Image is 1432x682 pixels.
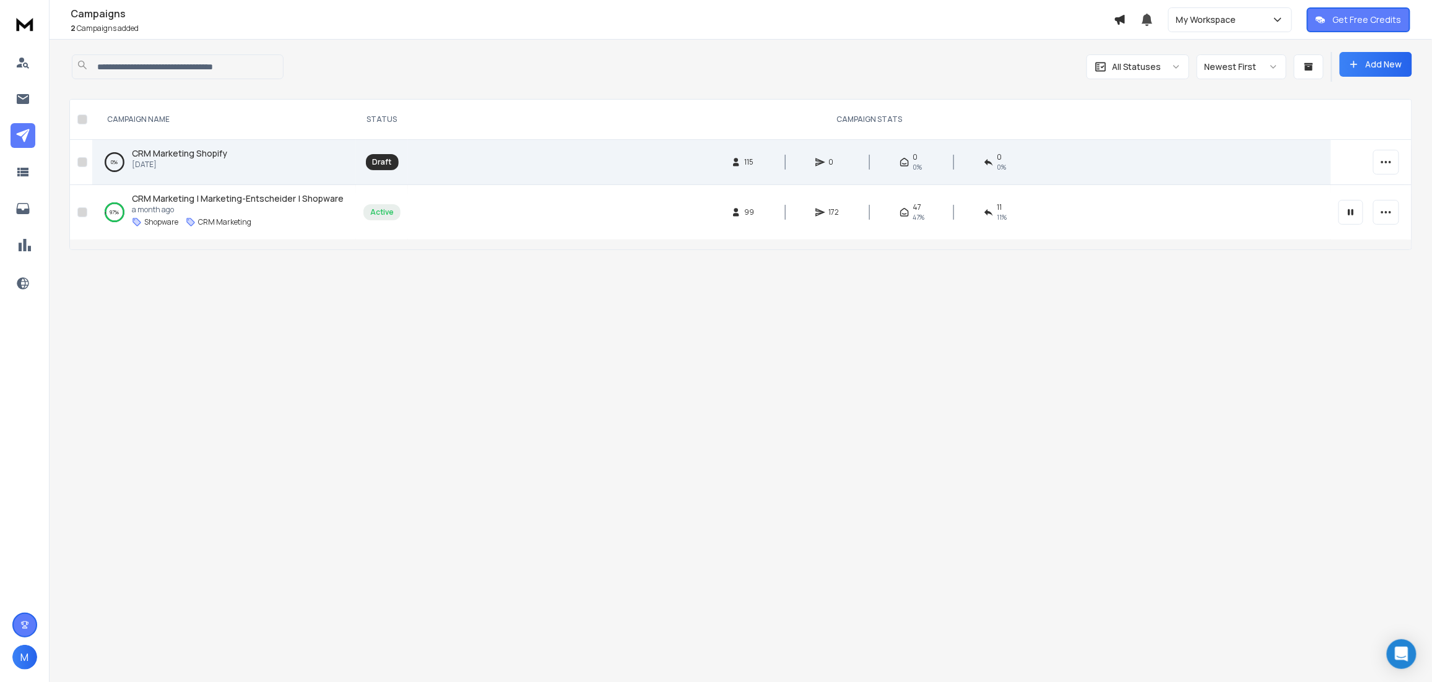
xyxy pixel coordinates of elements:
button: M [12,645,37,670]
span: 0% [997,162,1007,172]
p: [DATE] [132,160,227,170]
span: 115 [745,157,757,167]
p: Get Free Credits [1333,14,1402,26]
button: Add New [1340,52,1412,77]
p: 97 % [110,206,119,218]
span: 0 [913,152,918,162]
a: CRM Marketing | Marketing-Entscheider | Shopware [132,192,344,205]
a: CRM Marketing Shopify [132,147,227,160]
th: CAMPAIGN STATS [408,100,1331,140]
p: All Statuses [1112,61,1161,73]
p: CRM Marketing [198,217,251,227]
span: CRM Marketing Shopify [132,147,227,159]
span: 0 [829,157,841,167]
span: 11 [997,202,1002,212]
td: 97%CRM Marketing | Marketing-Entscheider | Shopwarea month agoShopwareCRM Marketing [92,185,356,240]
th: STATUS [356,100,408,140]
p: a month ago [132,205,344,215]
span: 99 [745,207,757,217]
span: 11 % [997,212,1007,222]
span: 0% [913,162,922,172]
span: 2 [71,23,76,33]
div: Open Intercom Messenger [1387,639,1417,669]
div: Draft [373,157,392,167]
button: Newest First [1197,54,1287,79]
td: 0%CRM Marketing Shopify[DATE] [92,140,356,185]
p: Campaigns added [71,24,1114,33]
span: 0 [997,152,1002,162]
span: 47 [913,202,922,212]
span: 47 % [913,212,925,222]
p: Shopware [144,217,178,227]
p: 0 % [111,156,118,168]
p: My Workspace [1176,14,1241,26]
span: 172 [829,207,841,217]
span: CRM Marketing | Marketing-Entscheider | Shopware [132,192,344,204]
button: Get Free Credits [1307,7,1410,32]
img: logo [12,12,37,35]
h1: Campaigns [71,6,1114,21]
th: CAMPAIGN NAME [92,100,356,140]
div: Active [370,207,394,217]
